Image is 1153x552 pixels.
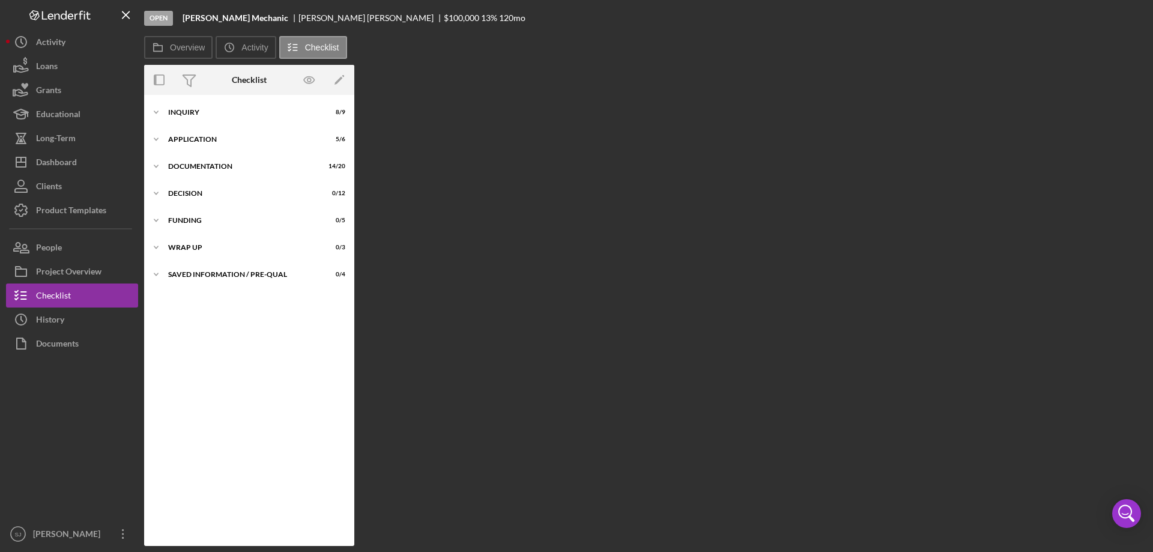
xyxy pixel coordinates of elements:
[6,30,138,54] button: Activity
[305,43,339,52] label: Checklist
[6,126,138,150] button: Long-Term
[14,531,21,538] text: SJ
[6,332,138,356] button: Documents
[324,136,345,143] div: 5 / 6
[1112,499,1141,528] div: Open Intercom Messenger
[6,150,138,174] button: Dashboard
[168,244,315,251] div: Wrap up
[241,43,268,52] label: Activity
[499,13,525,23] div: 120 mo
[168,136,315,143] div: Application
[36,198,106,225] div: Product Templates
[216,36,276,59] button: Activity
[324,271,345,278] div: 0 / 4
[324,217,345,224] div: 0 / 5
[36,78,61,105] div: Grants
[6,284,138,308] button: Checklist
[36,126,76,153] div: Long-Term
[168,271,315,278] div: Saved Information / Pre-Qual
[6,198,138,222] button: Product Templates
[6,522,138,546] button: SJ[PERSON_NAME]
[144,36,213,59] button: Overview
[36,30,65,57] div: Activity
[324,244,345,251] div: 0 / 3
[144,11,173,26] div: Open
[36,150,77,177] div: Dashboard
[6,308,138,332] button: History
[232,75,267,85] div: Checklist
[481,13,497,23] div: 13 %
[36,174,62,201] div: Clients
[6,259,138,284] button: Project Overview
[170,43,205,52] label: Overview
[298,13,444,23] div: [PERSON_NAME] [PERSON_NAME]
[324,190,345,197] div: 0 / 12
[36,235,62,262] div: People
[36,54,58,81] div: Loans
[6,54,138,78] button: Loans
[36,259,101,287] div: Project Overview
[36,332,79,359] div: Documents
[324,109,345,116] div: 8 / 9
[183,13,288,23] b: [PERSON_NAME] Mechanic
[168,217,315,224] div: Funding
[279,36,347,59] button: Checklist
[6,235,138,259] button: People
[6,174,138,198] button: Clients
[36,284,71,311] div: Checklist
[168,163,315,170] div: Documentation
[36,102,80,129] div: Educational
[168,190,315,197] div: Decision
[168,109,315,116] div: Inquiry
[6,102,138,126] button: Educational
[324,163,345,170] div: 14 / 20
[30,522,108,549] div: [PERSON_NAME]
[36,308,64,335] div: History
[6,78,138,102] button: Grants
[444,13,479,23] span: $100,000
